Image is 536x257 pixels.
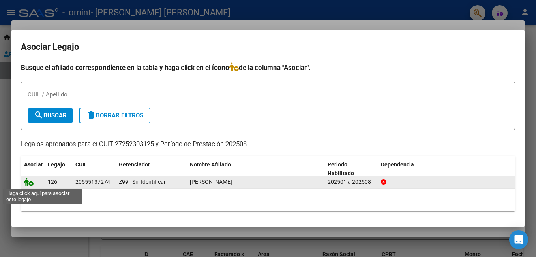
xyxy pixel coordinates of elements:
span: Z99 - Sin Identificar [119,179,166,185]
span: Asociar [24,161,43,168]
datatable-header-cell: Asociar [21,156,45,182]
h2: Asociar Legajo [21,40,515,55]
span: Borrar Filtros [86,112,143,119]
span: Legajo [48,161,65,168]
datatable-header-cell: Dependencia [378,156,515,182]
span: CUIL [75,161,87,168]
datatable-header-cell: CUIL [72,156,116,182]
mat-icon: search [34,110,43,120]
h4: Busque el afiliado correspondiente en la tabla y haga click en el ícono de la columna "Asociar". [21,62,515,73]
span: Buscar [34,112,67,119]
div: 202501 a 202508 [328,178,375,187]
button: Borrar Filtros [79,108,150,123]
p: Legajos aprobados para el CUIT 27252303125 y Período de Prestación 202508 [21,140,515,149]
span: Gerenciador [119,161,150,168]
datatable-header-cell: Gerenciador [116,156,187,182]
div: 1 registros [21,191,515,211]
datatable-header-cell: Periodo Habilitado [324,156,378,182]
datatable-header-cell: Nombre Afiliado [187,156,324,182]
span: Dependencia [381,161,414,168]
datatable-header-cell: Legajo [45,156,72,182]
span: Periodo Habilitado [328,161,354,177]
span: Nombre Afiliado [190,161,231,168]
mat-icon: delete [86,110,96,120]
div: Open Intercom Messenger [509,230,528,249]
span: 126 [48,179,57,185]
span: SORIA VALENTINO EMMANUEL [190,179,232,185]
button: Buscar [28,108,73,123]
div: 20555137274 [75,178,110,187]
